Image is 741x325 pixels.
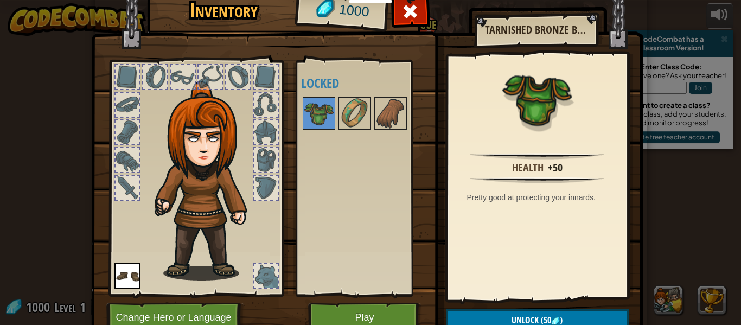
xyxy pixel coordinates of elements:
img: hr.png [470,177,604,183]
div: +50 [548,160,563,176]
img: portrait.png [340,98,370,129]
img: portrait.png [114,263,140,289]
img: hr.png [470,153,604,160]
h2: Tarnished Bronze Breastplate [485,24,587,36]
img: portrait.png [502,63,572,134]
img: hair_f2.png [150,81,266,281]
div: Pretty good at protecting your innards. [467,192,613,203]
h4: Locked [301,76,429,90]
div: Health [512,160,544,176]
img: portrait.png [375,98,406,129]
img: portrait.png [304,98,334,129]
